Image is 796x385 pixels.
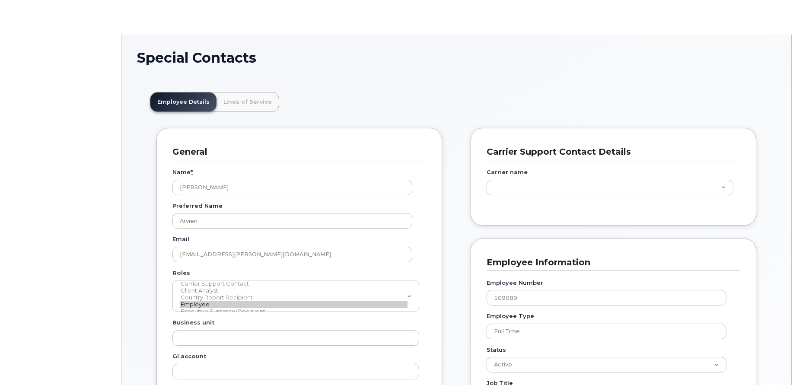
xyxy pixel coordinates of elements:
label: Name [172,168,193,176]
label: Employee Type [487,312,534,320]
a: Lines of Service [217,92,279,111]
label: Gl account [172,352,207,360]
label: Email [172,235,189,243]
label: Carrier name [487,168,528,176]
label: Business unit [172,318,215,327]
h3: Employee Information [487,257,734,268]
abbr: required [191,169,193,175]
option: Executive Summary Recipient [180,308,408,315]
label: Status [487,346,506,354]
option: Employee [180,301,408,308]
option: Country Report Recipient [180,294,408,301]
h3: Carrier Support Contact Details [487,146,734,158]
label: Roles [172,269,190,277]
h3: General [172,146,420,158]
label: Preferred Name [172,202,223,210]
a: Employee Details [150,92,217,111]
h1: Special Contacts [137,50,776,65]
option: Carrier Support Contact [180,280,408,287]
option: Client Analyst [180,287,408,294]
label: Employee Number [487,279,543,287]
